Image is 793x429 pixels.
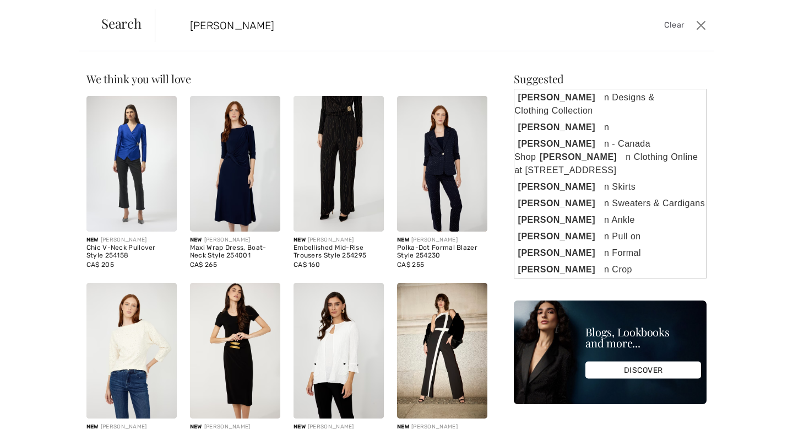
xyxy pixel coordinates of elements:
span: New [397,237,409,243]
div: Blogs, Lookbooks and more... [585,326,701,348]
strong: [PERSON_NAME] [514,230,604,243]
strong: [PERSON_NAME] [514,121,604,133]
div: Polka-Dot Formal Blazer Style 254230 [397,244,487,260]
img: Embellished Mid-Rise Trousers Style 254295. Black/Gold [294,96,384,232]
a: [PERSON_NAME]n Skirts [514,179,706,195]
strong: [PERSON_NAME] [514,180,604,193]
strong: [PERSON_NAME] [514,197,604,210]
div: Embellished Mid-Rise Trousers Style 254295 [294,244,384,260]
img: Embellished Boat Neck Pullover Style 254201. Vanilla [86,283,177,419]
strong: [PERSON_NAME] [536,151,626,163]
span: CA$ 265 [190,261,217,269]
span: Search [101,17,142,30]
div: Maxi Wrap Dress, Boat-Neck Style 254001 [190,244,280,260]
div: [PERSON_NAME] [190,236,280,244]
img: Chic V-Neck Pullover Style 254158. Cabernet/black [86,96,177,232]
span: Chat [26,8,48,18]
img: Polka-Dot Formal Blazer Style 254230. Navy [397,96,487,232]
input: TYPE TO SEARCH [182,9,565,42]
span: New [294,237,306,243]
div: Chic V-Neck Pullover Style 254158 [86,244,177,260]
a: [PERSON_NAME]n [514,119,706,136]
span: CA$ 160 [294,261,320,269]
a: [PERSON_NAME]n Pull on [514,228,706,245]
a: [PERSON_NAME]n Formal [514,245,706,261]
strong: [PERSON_NAME] [514,213,604,226]
a: [PERSON_NAME]n Ankle [514,212,706,228]
strong: [PERSON_NAME] [514,263,604,276]
div: Suggested [514,73,707,84]
img: Textured Button Casual Top Style 256266. Off White [294,283,384,419]
strong: [PERSON_NAME] [514,246,604,259]
div: [PERSON_NAME] [86,236,177,244]
a: [PERSON_NAME]n Sweaters & Cardigans [514,195,706,212]
img: Color Block Square-Neck Jumpsuit Style 259104. Black/Off White [397,283,487,419]
div: DISCOVER [585,362,701,379]
span: New [190,237,202,243]
img: Embellished High-Waist Pencil Skirt Style 254044. Black [190,283,280,419]
img: Blogs, Lookbooks and more... [514,301,707,404]
span: Clear [664,19,685,31]
strong: [PERSON_NAME] [514,137,604,150]
span: CA$ 255 [397,261,424,269]
a: [PERSON_NAME]n Designs & Clothing Collection [514,89,706,119]
span: New [86,237,99,243]
strong: [PERSON_NAME] [514,91,604,104]
a: [PERSON_NAME]n - Canada Shop[PERSON_NAME]n Clothing Online at [STREET_ADDRESS] [514,136,706,179]
div: [PERSON_NAME] [397,236,487,244]
span: CA$ 205 [86,261,114,269]
a: [PERSON_NAME]n Crop [514,261,706,278]
button: Close [693,17,709,34]
img: Maxi Wrap Dress, Boat-Neck Style 254001. Midnight [190,96,280,232]
span: We think you will love [86,71,191,86]
div: [PERSON_NAME] [294,236,384,244]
